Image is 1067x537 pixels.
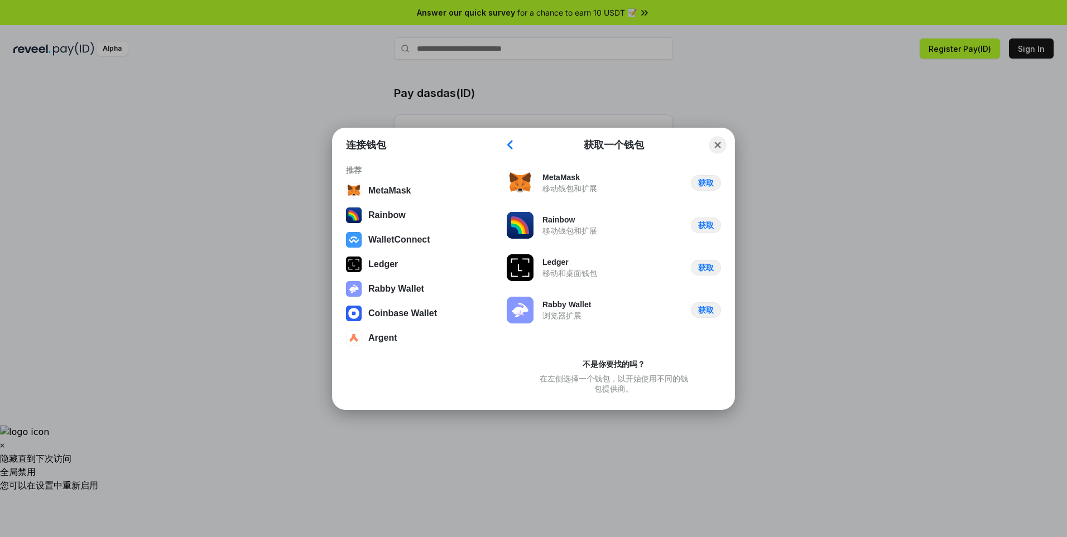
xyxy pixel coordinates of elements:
[507,254,533,281] img: svg+xml,%3Csvg%20xmlns%3D%22http%3A%2F%2Fwww.w3.org%2F2000%2Fsvg%22%20width%3D%2228%22%20height%3...
[698,220,714,230] div: 获取
[368,333,397,343] div: Argent
[542,226,597,236] div: 移动钱包和扩展
[542,215,597,225] div: Rainbow
[346,138,386,152] h1: 连接钱包
[346,281,362,297] img: svg+xml,%3Csvg%20xmlns%3D%22http%3A%2F%2Fwww.w3.org%2F2000%2Fsvg%22%20fill%3D%22none%22%20viewBox...
[542,311,591,321] div: 浏览器扩展
[346,330,362,346] img: svg+xml,%3Csvg%20width%3D%2228%22%20height%3D%2228%22%20viewBox%3D%220%200%2028%2028%22%20fill%3D...
[698,263,714,273] div: 获取
[346,207,362,223] img: svg+xml,%3Csvg%20width%3D%22120%22%20height%3D%22120%22%20viewBox%3D%220%200%20120%20120%22%20fil...
[346,257,362,272] img: svg+xml,%3Csvg%20xmlns%3D%22http%3A%2F%2Fwww.w3.org%2F2000%2Fsvg%22%20width%3D%2228%22%20height%3...
[368,210,406,220] div: Rainbow
[346,306,362,321] img: svg+xml,%3Csvg%20width%3D%2228%22%20height%3D%2228%22%20viewBox%3D%220%200%2028%2028%22%20fill%3D...
[542,299,591,309] div: Rabby Wallet
[691,175,721,191] button: 获取
[343,253,483,275] button: Ledger
[542,183,597,193] div: 移动钱包和扩展
[507,170,533,196] img: svg+xml,%3Csvg%20width%3D%2228%22%20height%3D%2228%22%20viewBox%3D%220%200%2028%2028%22%20fill%3D...
[368,308,437,318] div: Coinbase Wallet
[368,186,411,196] div: MetaMask
[709,136,727,153] button: Close
[346,165,479,175] div: 推荐
[507,297,533,323] img: svg+xml,%3Csvg%20xmlns%3D%22http%3A%2F%2Fwww.w3.org%2F2000%2Fsvg%22%20fill%3D%22none%22%20viewBox...
[542,257,597,267] div: Ledger
[343,204,483,226] button: Rainbow
[368,235,430,245] div: WalletConnect
[343,327,483,349] button: Argent
[343,302,483,325] button: Coinbase Wallet
[507,212,533,239] img: svg+xml,%3Csvg%20width%3D%22120%22%20height%3D%22120%22%20viewBox%3D%220%200%20120%20120%22%20fil...
[368,259,398,269] div: Ledger
[343,278,483,300] button: Rabby Wallet
[542,172,597,182] div: MetaMask
[343,229,483,251] button: WalletConnect
[343,180,483,202] button: MetaMask
[698,305,714,315] div: 获取
[583,359,645,369] div: 不是你要找的吗？
[537,374,691,394] div: 在左侧选择一个钱包，以开始使用不同的钱包提供商。
[368,284,424,294] div: Rabby Wallet
[346,232,362,248] img: svg+xml,%3Csvg%20width%3D%2228%22%20height%3D%2228%22%20viewBox%3D%220%200%2028%2028%22%20fill%3D...
[584,138,644,152] div: 获取一个钱包
[346,183,362,199] img: svg+xml,%3Csvg%20width%3D%2228%22%20height%3D%2228%22%20viewBox%3D%220%200%2028%2028%22%20fill%3D...
[698,178,714,188] div: 获取
[542,268,597,278] div: 移动和桌面钱包
[691,217,721,233] button: 获取
[691,302,721,318] button: 获取
[691,260,721,275] button: 获取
